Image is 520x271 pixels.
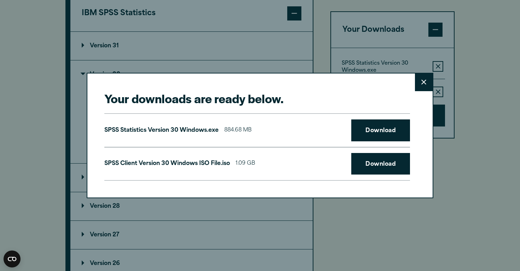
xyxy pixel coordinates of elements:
[104,159,230,169] p: SPSS Client Version 30 Windows ISO File.iso
[104,90,410,106] h2: Your downloads are ready below.
[4,251,21,267] button: Open CMP widget
[104,125,219,136] p: SPSS Statistics Version 30 Windows.exe
[351,153,410,175] a: Download
[351,119,410,141] a: Download
[224,125,252,136] span: 884.68 MB
[236,159,255,169] span: 1.09 GB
